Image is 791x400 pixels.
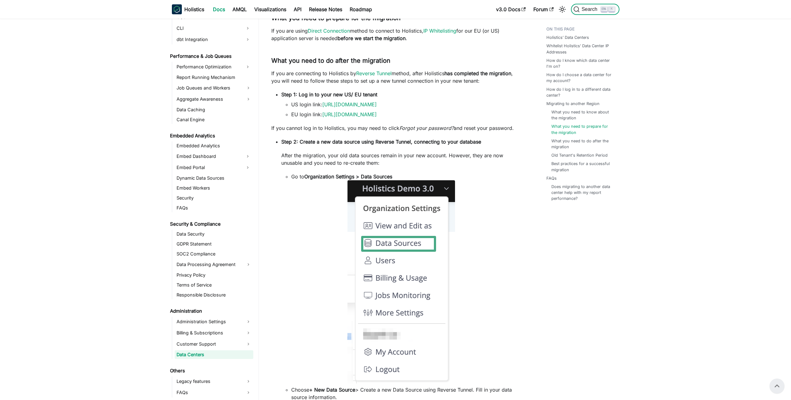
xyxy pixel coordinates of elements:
[281,152,522,167] p: After the migration, your old data sources remain in your new account. However, they are now unus...
[557,4,567,14] button: Switch between dark and light mode (currently light mode)
[546,72,616,84] a: How do I choose a data center for my account?
[291,101,522,108] li: US login link:
[175,204,253,212] a: FAQs
[175,105,253,114] a: Data Caching
[175,23,242,33] a: CLI
[305,4,346,14] a: Release Notes
[551,109,613,121] a: What you need to know about the migration
[551,161,613,172] a: Best practices for a successful migration
[172,4,204,14] a: HolisticsHolistics
[175,163,242,172] a: Embed Portal
[546,57,616,69] a: How do I know which data center I'm on?
[770,379,784,393] button: Scroll back to top
[291,173,522,180] li: Go to
[175,250,253,258] a: SOC2 Compliance
[175,339,253,349] a: Customer Support
[551,152,608,158] a: Old Tenant's Retention Period
[168,52,253,61] a: Performance & Job Queues
[175,184,253,192] a: Embed Workers
[546,86,616,98] a: How do I log in to a different data center?
[242,62,253,72] button: Expand sidebar category 'Performance Optimization'
[338,35,406,41] strong: before we start the migration
[546,175,557,181] a: FAQs
[175,328,253,338] a: Billing & Subscriptions
[175,94,253,104] a: Aggregate Awareness
[530,4,557,14] a: Forum
[242,151,253,161] button: Expand sidebar category 'Embed Dashboard'
[308,28,350,34] a: Direct Connection
[551,123,613,135] a: What you need to prepare for the migration
[175,281,253,289] a: Terms of Service
[551,184,613,202] a: Does migrating to another data center help with my report performance?
[322,101,377,108] a: [URL][DOMAIN_NAME]
[271,57,522,65] h3: What you need to do after the migration
[168,131,253,140] a: Embedded Analytics
[175,260,253,269] a: Data Processing Agreement
[551,138,613,150] a: What you need to do after the migration
[304,173,392,180] strong: Organization Settings > Data Sources
[291,111,522,118] li: EU login link:
[175,73,253,82] a: Report Running Mechanism
[347,180,455,384] img: step1.png
[175,141,253,150] a: Embedded Analytics
[229,4,251,14] a: AMQL
[571,4,619,15] button: Search (Ctrl+K)
[290,4,305,14] a: API
[175,62,242,72] a: Performance Optimization
[546,43,616,55] a: Whitelist Holistics’ Data Center IP Addresses
[251,4,290,14] a: Visualizations
[175,271,253,279] a: Privacy Policy
[346,4,376,14] a: Roadmap
[546,34,589,40] a: Holistics’ Data Centers
[168,220,253,228] a: Security & Compliance
[172,4,182,14] img: Holistics
[609,6,615,12] kbd: K
[271,124,522,132] p: If you cannot log in to Holistics, you may need to click and reset your password.
[175,291,253,299] a: Responsible Disclosure
[580,7,601,12] span: Search
[281,139,481,145] strong: Step 2: Create a new data source using Reverse Tunnel, connecting to your database
[175,388,253,398] a: FAQs
[184,6,204,13] b: Holistics
[175,174,253,182] a: Dynamic Data Sources
[271,70,522,85] p: If you are connecting to Holistics by method, after Holistics , you will need to follow these ste...
[242,34,253,44] button: Expand sidebar category 'dbt Integration'
[309,387,355,393] strong: + New Data Source
[168,366,253,375] a: Others
[209,4,229,14] a: Docs
[175,350,253,359] a: Data Centers
[175,151,242,161] a: Embed Dashboard
[175,240,253,248] a: GDPR Statement
[242,163,253,172] button: Expand sidebar category 'Embed Portal'
[546,101,600,107] a: Migrating to another Region
[175,376,253,386] a: Legacy features
[281,91,377,98] strong: Step 1: Log in to your new US/ EU tenant
[166,19,259,400] nav: Docs sidebar
[492,4,530,14] a: v3.0 Docs
[322,111,377,117] a: [URL][DOMAIN_NAME]
[175,194,253,202] a: Security
[242,23,253,33] button: Expand sidebar category 'CLI'
[356,70,392,76] a: Reverse Tunnel
[175,115,253,124] a: Canal Engine
[175,34,242,44] a: dbt Integration
[175,83,253,93] a: Job Queues and Workers
[399,125,454,131] em: Forgot your password?
[444,70,511,76] strong: has completed the migration
[168,307,253,315] a: Administration
[175,230,253,238] a: Data Security
[271,27,522,42] p: If you are using method to connect to Holistics, for our EU (or US) application server is needed .
[175,317,253,327] a: Administration Settings
[423,28,456,34] a: IP Whitelisting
